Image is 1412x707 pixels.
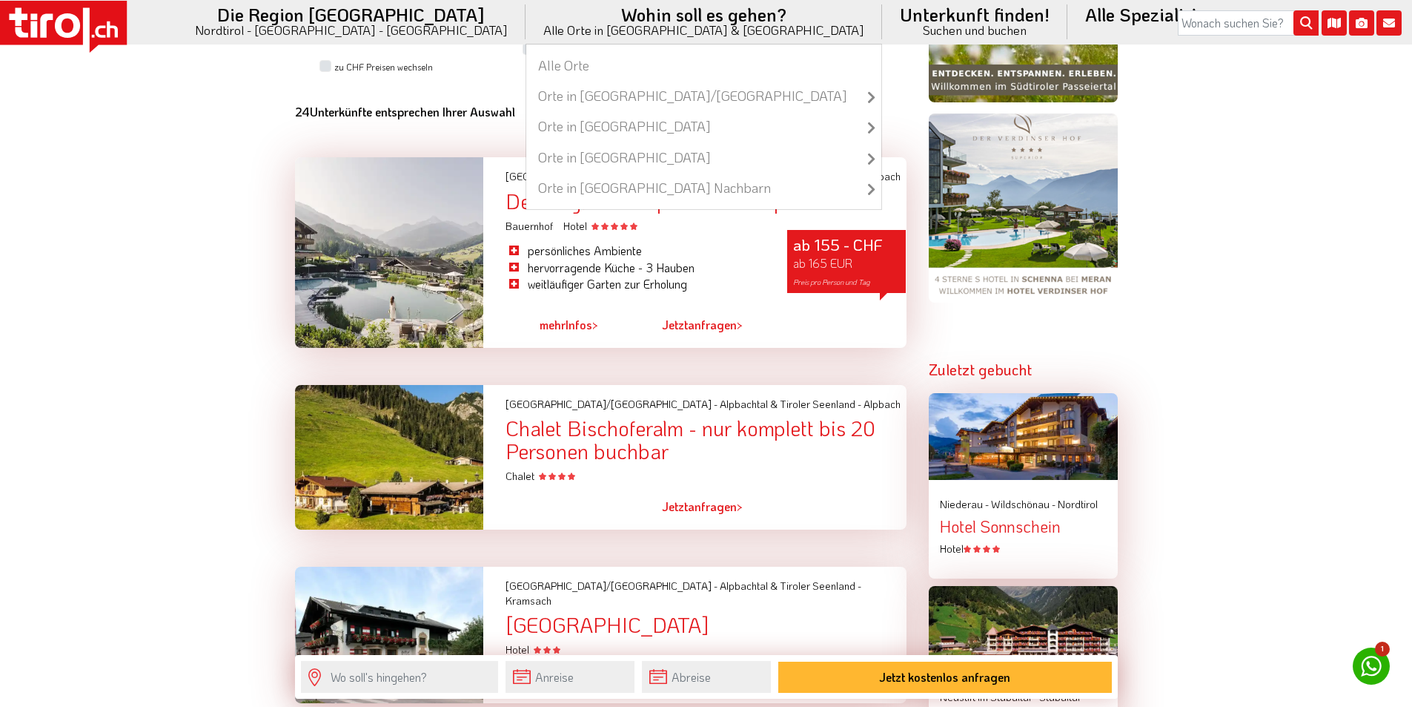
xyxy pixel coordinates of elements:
li: persönliches Ambiente [506,243,765,259]
span: > [737,499,743,514]
span: 1 [1375,642,1390,657]
a: Alle Orte [526,50,881,81]
div: ab 155 - CHF [787,230,906,293]
span: Kramsach [506,593,551,608]
span: mehr [540,317,566,332]
span: [GEOGRAPHIC_DATA]/[GEOGRAPHIC_DATA] - [506,397,717,411]
div: Hotel Sonnschein [940,518,1107,536]
i: Kontakt [1376,10,1402,36]
i: Fotogalerie [1349,10,1374,36]
b: 24 [295,104,310,119]
span: > [737,317,743,332]
span: [GEOGRAPHIC_DATA]/[GEOGRAPHIC_DATA] - [506,579,717,593]
div: Chalet Bischoferalm - nur komplett bis 20 Personen buchbar [506,417,906,463]
strong: Zuletzt gebucht [929,360,1032,379]
span: Jetzt [662,317,688,332]
a: Niederau - Wildschönau - Nordtirol Hotel Sonnschein Hotel [940,497,1107,556]
a: Orte in [GEOGRAPHIC_DATA] [526,142,881,173]
span: > [592,317,598,332]
li: weitläufiger Garten zur Erholung [506,276,765,292]
span: Alpbach [864,397,901,411]
span: Alpbachtal & Tiroler Seenland - [720,579,861,593]
li: hervorragende Küche - 3 Hauben [506,260,765,276]
a: 1 [1353,648,1390,685]
span: Jetzt [662,499,688,514]
span: Preis pro Person und Tag [793,277,870,287]
span: Alpbachtal & Tiroler Seenland - [720,397,861,411]
a: Jetztanfragen> [662,490,743,525]
span: Hotel [506,642,560,657]
small: Alle Orte in [GEOGRAPHIC_DATA] & [GEOGRAPHIC_DATA] [543,24,864,36]
div: Der Böglerhof – pure nature spa resort [506,190,906,213]
span: Nordtirol [1058,497,1098,511]
b: Unterkünfte entsprechen Ihrer Auswahl [295,104,515,119]
input: Wonach suchen Sie? [1178,10,1319,36]
input: Abreise [642,661,771,693]
div: Hotel [940,542,1107,556]
span: Bauernhof [506,219,557,233]
span: Chalet [506,469,575,483]
small: Nordtirol - [GEOGRAPHIC_DATA] - [GEOGRAPHIC_DATA] [195,24,508,36]
a: Orte in [GEOGRAPHIC_DATA] [526,111,881,142]
img: verdinserhof.png [929,114,1118,303]
span: Wildschönau - [991,497,1055,511]
div: [GEOGRAPHIC_DATA] [506,614,906,637]
small: Suchen und buchen [900,24,1050,36]
span: Hotel [563,219,637,233]
i: Karte öffnen [1322,10,1347,36]
a: mehrInfos> [540,308,598,342]
a: Orte in [GEOGRAPHIC_DATA] Nachbarn [526,173,881,203]
input: Anreise [506,661,634,693]
button: Jetzt kostenlos anfragen [778,662,1112,693]
input: Wo soll's hingehen? [301,661,498,693]
span: ab 165 EUR [793,255,852,271]
span: [GEOGRAPHIC_DATA]/[GEOGRAPHIC_DATA] - [506,169,717,183]
a: Jetztanfragen> [662,308,743,342]
label: zu CHF Preisen wechseln [334,61,433,73]
a: Orte in [GEOGRAPHIC_DATA]/[GEOGRAPHIC_DATA] [526,81,881,111]
span: Niederau - [940,497,989,511]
